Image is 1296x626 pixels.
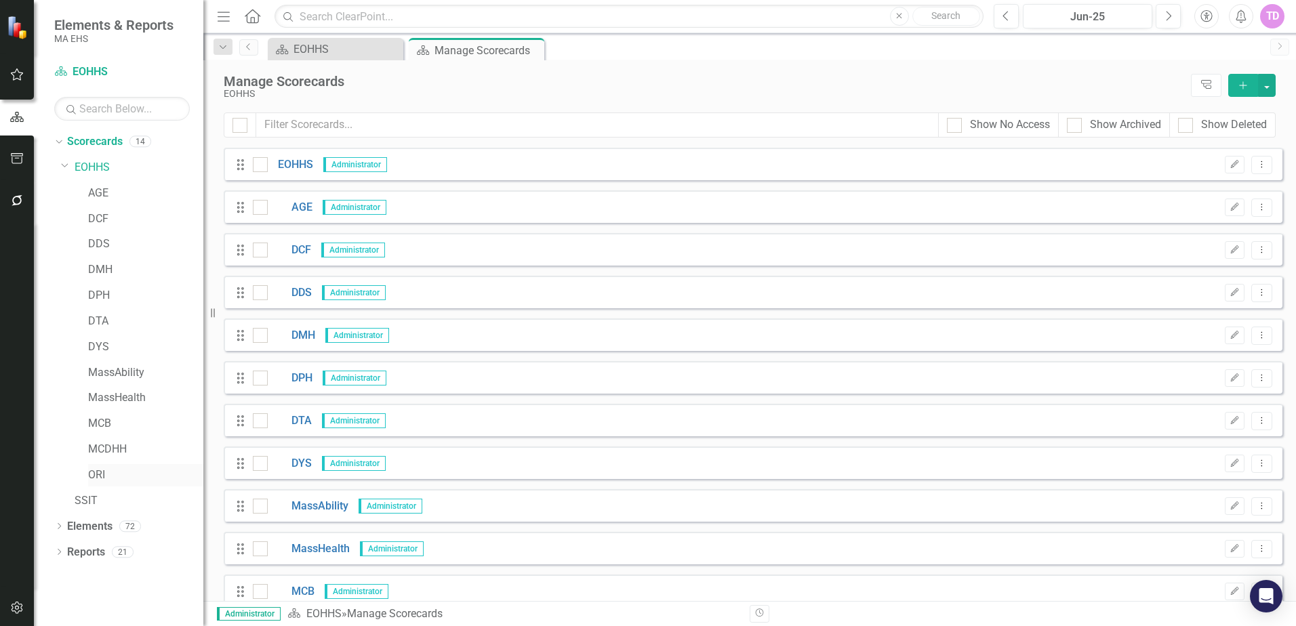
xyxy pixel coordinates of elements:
div: Open Intercom Messenger [1250,580,1282,612]
a: DYS [268,456,312,472]
a: DDS [88,236,203,252]
div: Manage Scorecards [434,42,541,59]
span: Administrator [360,541,424,556]
span: Administrator [322,285,386,300]
div: EOHHS [293,41,400,58]
a: MassHealth [268,541,350,557]
a: MCB [88,416,203,432]
span: Administrator [325,328,389,343]
small: MA EHS [54,33,174,44]
a: DDS [268,285,312,301]
a: AGE [268,200,312,215]
span: Administrator [322,456,386,471]
a: MassHealth [88,390,203,406]
a: EOHHS [306,607,342,620]
div: » Manage Scorecards [287,606,740,622]
a: MassAbility [268,499,348,514]
div: 21 [112,546,134,558]
span: Administrator [322,413,386,428]
a: DPH [268,371,312,386]
a: DCF [88,211,203,227]
a: Reports [67,545,105,560]
a: EOHHS [54,64,190,80]
a: EOHHS [268,157,313,173]
span: Administrator [323,200,386,215]
div: EOHHS [224,89,1184,99]
span: Elements & Reports [54,17,174,33]
button: Jun-25 [1023,4,1152,28]
a: Elements [67,519,113,535]
input: Filter Scorecards... [256,112,939,138]
a: DPH [88,288,203,304]
button: TD [1260,4,1284,28]
div: Show No Access [970,117,1050,133]
span: Administrator [321,243,385,257]
a: ORI [88,467,203,483]
a: MassAbility [88,365,203,381]
span: Administrator [325,584,388,599]
div: 14 [129,136,151,148]
span: Administrator [323,157,387,172]
input: Search ClearPoint... [275,5,984,28]
a: MCB [268,584,315,600]
a: EOHHS [75,160,203,175]
a: DTA [268,413,312,429]
a: DCF [268,243,311,258]
span: Search [931,10,960,21]
div: Manage Scorecards [224,74,1184,89]
a: AGE [88,186,203,201]
a: DYS [88,339,203,355]
div: 72 [119,520,141,532]
a: MCDHH [88,442,203,457]
a: DMH [88,262,203,278]
div: Show Deleted [1201,117,1267,133]
a: Scorecards [67,134,123,150]
input: Search Below... [54,97,190,121]
a: DMH [268,328,315,343]
img: ClearPoint Strategy [7,16,31,39]
a: SSIT [75,493,203,509]
div: Jun-25 [1028,9,1148,25]
a: DTA [88,314,203,329]
span: Administrator [217,607,281,621]
a: EOHHS [271,41,400,58]
div: Show Archived [1090,117,1161,133]
button: Search [912,7,980,26]
span: Administrator [359,499,422,514]
span: Administrator [323,371,386,385]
